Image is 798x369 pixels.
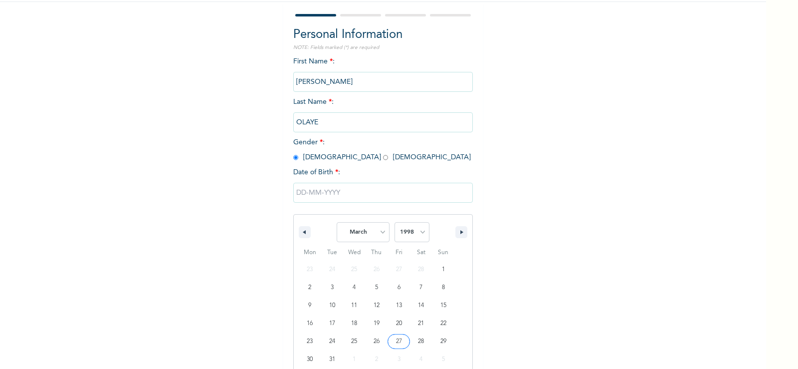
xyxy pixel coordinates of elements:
[410,279,432,297] button: 7
[410,315,432,333] button: 21
[299,333,321,351] button: 23
[418,315,424,333] span: 21
[321,279,344,297] button: 3
[329,315,335,333] span: 17
[388,245,410,261] span: Fri
[432,279,454,297] button: 8
[307,315,313,333] span: 16
[293,58,473,85] span: First Name :
[321,245,344,261] span: Tue
[432,333,454,351] button: 29
[366,245,388,261] span: Thu
[299,279,321,297] button: 2
[308,279,311,297] span: 2
[329,297,335,315] span: 10
[293,167,340,178] span: Date of Birth :
[388,297,410,315] button: 13
[293,98,473,126] span: Last Name :
[343,333,366,351] button: 25
[440,297,446,315] span: 15
[366,333,388,351] button: 26
[353,279,356,297] span: 4
[343,279,366,297] button: 4
[442,279,445,297] span: 8
[432,315,454,333] button: 22
[410,333,432,351] button: 28
[343,245,366,261] span: Wed
[410,245,432,261] span: Sat
[398,279,400,297] span: 6
[432,297,454,315] button: 15
[366,315,388,333] button: 19
[388,279,410,297] button: 6
[293,44,473,51] p: NOTE: Fields marked (*) are required
[440,333,446,351] span: 29
[321,333,344,351] button: 24
[366,279,388,297] button: 5
[293,183,473,203] input: DD-MM-YYYY
[293,72,473,92] input: Enter your first name
[299,351,321,369] button: 30
[351,333,357,351] span: 25
[375,279,378,297] span: 5
[410,297,432,315] button: 14
[343,297,366,315] button: 11
[396,333,402,351] span: 27
[388,333,410,351] button: 27
[293,139,471,161] span: Gender : [DEMOGRAPHIC_DATA] [DEMOGRAPHIC_DATA]
[329,351,335,369] span: 31
[418,297,424,315] span: 14
[432,261,454,279] button: 1
[374,315,380,333] span: 19
[374,297,380,315] span: 12
[388,315,410,333] button: 20
[308,297,311,315] span: 9
[293,112,473,132] input: Enter your last name
[329,333,335,351] span: 24
[293,26,473,44] h2: Personal Information
[321,351,344,369] button: 31
[442,261,445,279] span: 1
[351,297,357,315] span: 11
[343,315,366,333] button: 18
[331,279,334,297] span: 3
[321,315,344,333] button: 17
[299,297,321,315] button: 9
[299,245,321,261] span: Mon
[396,297,402,315] span: 13
[432,245,454,261] span: Sun
[440,315,446,333] span: 22
[351,315,357,333] span: 18
[307,351,313,369] span: 30
[366,297,388,315] button: 12
[299,315,321,333] button: 16
[321,297,344,315] button: 10
[307,333,313,351] span: 23
[418,333,424,351] span: 28
[374,333,380,351] span: 26
[396,315,402,333] span: 20
[419,279,422,297] span: 7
